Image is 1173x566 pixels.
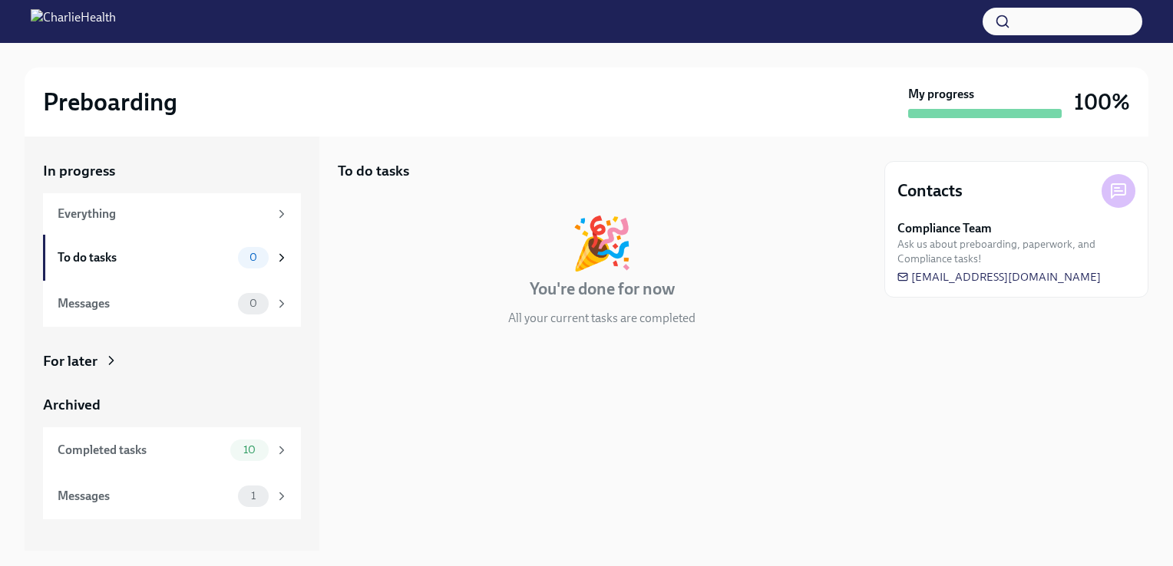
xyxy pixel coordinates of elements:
[43,427,301,473] a: Completed tasks10
[43,281,301,327] a: Messages0
[242,490,265,502] span: 1
[43,351,301,371] a: For later
[240,252,266,263] span: 0
[31,9,116,34] img: CharlieHealth
[234,444,265,456] span: 10
[43,161,301,181] a: In progress
[897,220,992,237] strong: Compliance Team
[58,295,232,312] div: Messages
[43,235,301,281] a: To do tasks0
[43,193,301,235] a: Everything
[58,488,232,505] div: Messages
[530,278,675,301] h4: You're done for now
[43,351,97,371] div: For later
[43,87,177,117] h2: Preboarding
[897,269,1101,285] a: [EMAIL_ADDRESS][DOMAIN_NAME]
[58,249,232,266] div: To do tasks
[58,442,224,459] div: Completed tasks
[897,237,1135,266] span: Ask us about preboarding, paperwork, and Compliance tasks!
[1074,88,1130,116] h3: 100%
[43,473,301,519] a: Messages1
[570,218,633,268] div: 🎉
[508,310,696,327] p: All your current tasks are completed
[897,179,963,202] h4: Contacts
[338,161,409,181] h5: To do tasks
[58,206,269,222] div: Everything
[908,86,974,103] strong: My progress
[43,395,301,415] a: Archived
[240,298,266,309] span: 0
